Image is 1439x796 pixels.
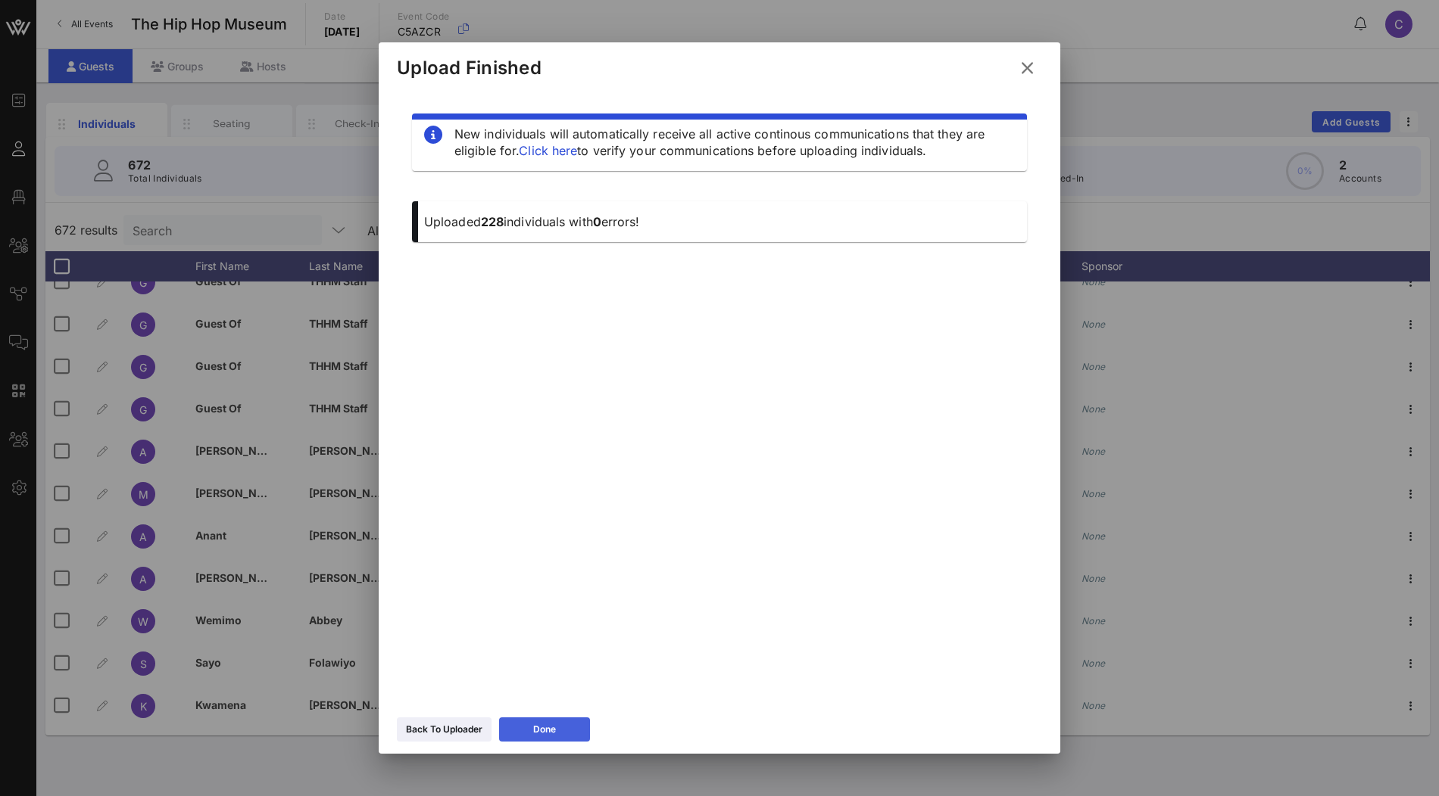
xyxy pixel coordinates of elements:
[533,722,556,737] div: Done
[397,717,492,742] button: Back To Uploader
[481,214,504,229] span: 228
[397,57,542,79] div: Upload Finished
[454,126,1015,159] div: New individuals will automatically receive all active continous communications that they are elig...
[593,214,601,229] span: 0
[406,722,482,737] div: Back To Uploader
[424,213,1015,230] p: Uploaded individuals with errors!
[519,143,577,158] a: Click here
[499,717,590,742] button: Done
